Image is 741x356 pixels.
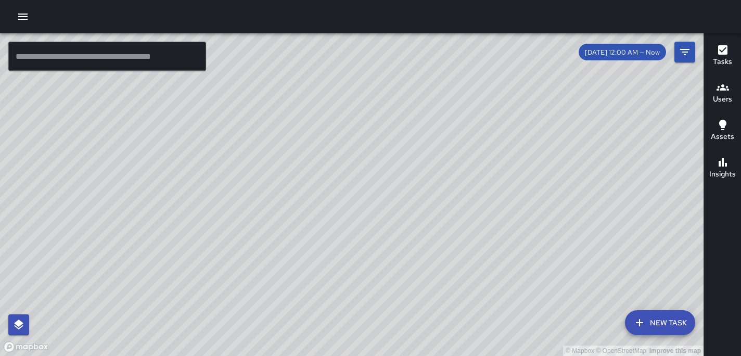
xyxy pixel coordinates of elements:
[704,37,741,75] button: Tasks
[704,150,741,187] button: Insights
[625,310,695,335] button: New Task
[704,112,741,150] button: Assets
[674,42,695,62] button: Filters
[709,169,736,180] h6: Insights
[579,48,666,57] span: [DATE] 12:00 AM — Now
[713,94,732,105] h6: Users
[713,56,732,68] h6: Tasks
[711,131,734,143] h6: Assets
[704,75,741,112] button: Users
